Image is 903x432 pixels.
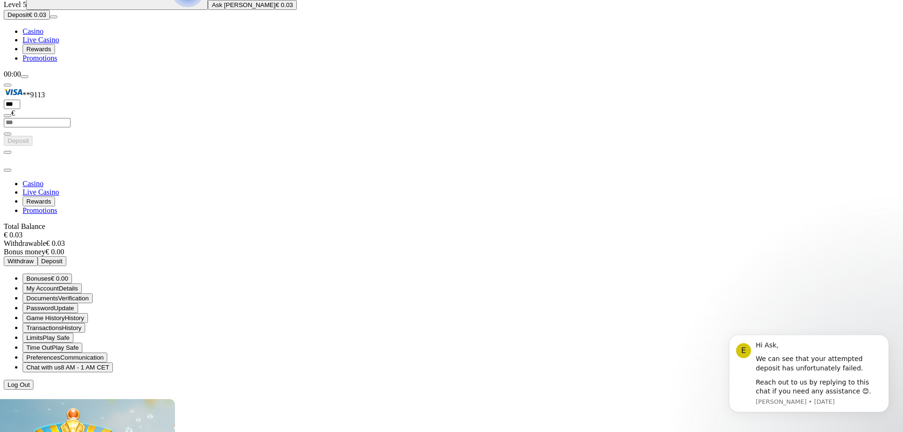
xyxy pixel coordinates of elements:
button: Deposit [4,136,32,146]
button: Withdraw [4,256,38,266]
div: € 0.03 [4,239,899,248]
nav: Main menu [4,180,899,215]
span: Verification [58,295,88,302]
button: credit-card iconTransactionsHistory [23,323,85,333]
button: Depositplus icon€ 0.03 [4,10,50,20]
button: info iconPreferencesCommunication [23,353,107,362]
button: limits iconLimitsPlay Safe [23,333,73,343]
button: chevron-left icon [4,151,11,154]
button: Deposit [38,256,66,266]
button: menu [50,16,57,18]
span: Log Out [8,381,30,388]
span: 8 AM - 1 AM CET [61,364,109,371]
button: clock iconTime OutPlay Safe [23,343,82,353]
span: Withdrawable [4,239,46,247]
span: Preferences [26,354,60,361]
span: Withdraw [8,258,34,265]
span: Chat with us [26,364,61,371]
img: Visa [4,87,23,97]
span: Rewards [26,46,51,53]
span: History [62,324,81,331]
a: Promotions [23,206,57,214]
button: lock iconPasswordUpdate [23,303,78,313]
button: user iconMy AccountDetails [23,283,82,293]
span: Deposit [8,11,29,18]
span: € 0.00 [51,275,68,282]
span: € 0.03 [29,11,46,18]
span: Deposit [8,137,29,144]
button: Rewards [23,196,55,206]
a: Promotions [23,54,57,62]
span: Password [26,305,54,312]
a: Live Casino [23,188,59,196]
div: € 0.00 [4,248,899,256]
span: Play Safe [43,334,70,341]
nav: Main menu [4,27,899,63]
span: Documents [26,295,58,302]
span: Update [54,305,74,312]
span: 00:00 [4,70,21,78]
span: Level 5 [4,0,26,8]
span: Ask [PERSON_NAME] [212,1,276,8]
button: chat iconChat with us8 AM - 1 AM CET [23,362,113,372]
button: menu [21,75,28,78]
span: € 0.03 [276,1,293,8]
span: Transactions [26,324,62,331]
button: eye icon [4,133,11,135]
button: Rewards [23,44,55,54]
span: Rewards [26,198,51,205]
button: 777 iconGame HistoryHistory [23,313,88,323]
button: Hide quick deposit form [4,84,11,86]
button: close [4,169,11,172]
button: Log Out [4,380,33,390]
button: eye icon [4,114,11,117]
span: Play Safe [52,344,79,351]
div: € 0.03 [4,231,899,239]
iframe: Intercom notifications message [715,321,903,427]
span: Time Out [26,344,52,351]
span: Details [59,285,78,292]
span: Limits [26,334,43,341]
span: Deposit [41,258,63,265]
a: Casino [23,180,43,188]
span: Bonus money [4,248,45,256]
span: Bonuses [26,275,51,282]
button: smiley iconBonuses€ 0.00 [23,274,72,283]
button: DocumentsVerification [23,293,93,303]
span: My Account [26,285,59,292]
a: Live Casino [23,36,59,44]
div: Total Balance [4,222,899,239]
span: € [11,109,15,117]
span: Game History [26,314,64,322]
span: Communication [60,354,104,361]
a: Casino [23,27,43,35]
span: History [64,314,84,322]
